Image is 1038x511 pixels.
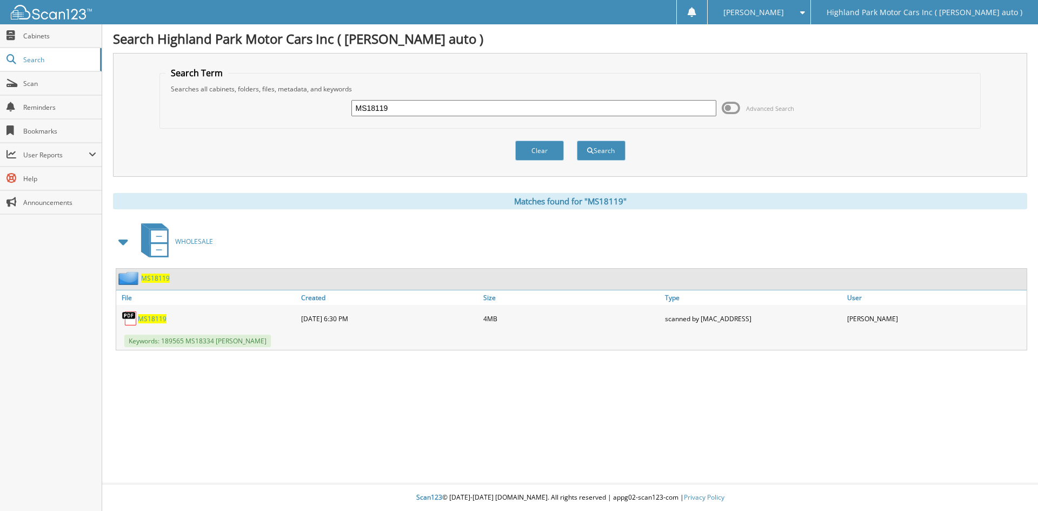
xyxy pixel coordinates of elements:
[11,5,92,19] img: scan123-logo-white.svg
[23,127,96,136] span: Bookmarks
[662,308,844,329] div: scanned by [MAC_ADDRESS]
[141,274,170,283] a: MS18119
[118,271,141,285] img: folder2.png
[844,308,1027,329] div: [PERSON_NAME]
[298,290,481,305] a: Created
[662,290,844,305] a: Type
[844,290,1027,305] a: User
[138,314,167,323] a: MS18119
[124,335,271,347] span: Keywords: 189565 MS18334 [PERSON_NAME]
[113,30,1027,48] h1: Search Highland Park Motor Cars Inc ( [PERSON_NAME] auto )
[116,290,298,305] a: File
[515,141,564,161] button: Clear
[23,150,89,160] span: User Reports
[23,55,95,64] span: Search
[481,290,663,305] a: Size
[113,193,1027,209] div: Matches found for "MS18119"
[135,220,213,263] a: WHOLESALE
[165,84,975,94] div: Searches all cabinets, folders, files, metadata, and keywords
[298,308,481,329] div: [DATE] 6:30 PM
[102,485,1038,511] div: © [DATE]-[DATE] [DOMAIN_NAME]. All rights reserved | appg02-scan123-com |
[416,493,442,502] span: Scan123
[23,31,96,41] span: Cabinets
[23,79,96,88] span: Scan
[23,103,96,112] span: Reminders
[23,174,96,183] span: Help
[746,104,794,112] span: Advanced Search
[122,310,138,327] img: PDF.png
[481,308,663,329] div: 4MB
[175,237,213,246] span: WHOLESALE
[723,9,784,16] span: [PERSON_NAME]
[684,493,724,502] a: Privacy Policy
[827,9,1022,16] span: Highland Park Motor Cars Inc ( [PERSON_NAME] auto )
[165,67,228,79] legend: Search Term
[984,459,1038,511] iframe: Chat Widget
[577,141,626,161] button: Search
[23,198,96,207] span: Announcements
